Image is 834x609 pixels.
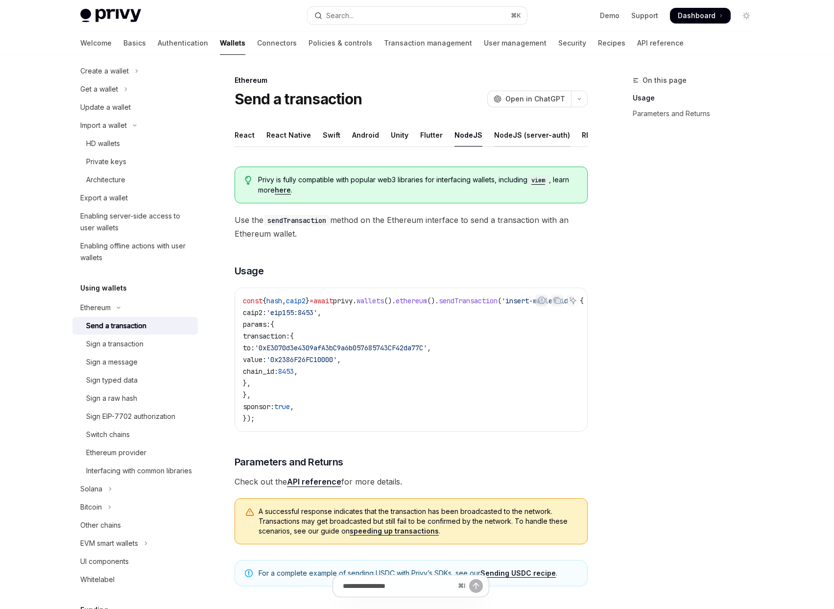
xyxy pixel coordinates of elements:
a: viem [527,175,549,184]
span: { [262,296,266,305]
a: Sign a message [72,353,198,371]
button: Toggle Ethereum section [72,299,198,317]
div: Search... [326,10,354,22]
span: chain_id: [243,367,278,376]
a: Dashboard [670,8,731,24]
input: Ask a question... [343,575,454,597]
span: , [317,308,321,317]
span: ( [498,296,501,305]
div: Unity [391,123,408,146]
a: Demo [600,11,620,21]
span: For a complete example of sending USDC with Privy’s SDKs, see our . [259,568,577,578]
span: 'insert-wallet-id' [501,296,572,305]
button: Copy the contents from the code block [551,294,564,307]
a: Support [631,11,658,21]
div: Update a wallet [80,101,131,113]
span: caip2 [286,296,306,305]
a: Send a transaction [72,317,198,335]
div: Ethereum provider [86,447,146,459]
button: Toggle EVM smart wallets section [72,535,198,552]
div: Solana [80,483,102,495]
div: Ethereum [235,75,588,85]
div: Sign a message [86,356,138,368]
div: Create a wallet [80,65,129,77]
div: Sign a transaction [86,338,143,350]
div: Export a wallet [80,192,128,204]
a: here [275,186,291,195]
a: Sign EIP-7702 authorization [72,408,198,425]
a: Ethereum provider [72,444,198,462]
svg: Note [245,569,253,577]
div: Android [352,123,379,146]
div: React [235,123,255,146]
span: , [282,296,286,305]
a: Export a wallet [72,189,198,207]
div: React Native [266,123,311,146]
div: Get a wallet [80,83,118,95]
a: Whitelabel [72,571,198,588]
span: Usage [235,264,264,278]
div: Other chains [80,519,121,531]
button: Open search [308,7,527,24]
span: caip2: [243,308,266,317]
span: '0x2386F26FC10000' [266,355,337,364]
a: Authentication [158,31,208,55]
h5: Using wallets [80,282,127,294]
button: Toggle Import a wallet section [72,117,198,134]
div: Ethereum [80,302,111,314]
div: Architecture [86,174,125,186]
div: REST API [582,123,613,146]
span: A successful response indicates that the transaction has been broadcasted to the network. Transac... [259,507,577,536]
a: Transaction management [384,31,472,55]
div: Sign EIP-7702 authorization [86,411,175,422]
div: Sign typed data [86,374,138,386]
span: Privy is fully compatible with popular web3 libraries for interfacing wallets, including , learn ... [258,175,577,195]
span: } [306,296,310,305]
span: sendTransaction [439,296,498,305]
span: { [290,332,294,341]
span: }, [243,379,251,388]
a: speeding up transactions [350,527,439,536]
button: Toggle Create a wallet section [72,62,198,80]
a: Sign typed data [72,371,198,389]
span: value: [243,355,266,364]
div: Enabling server-side access to user wallets [80,210,192,234]
a: Enabling offline actions with user wallets [72,237,198,267]
span: '0xE3070d3e4309afA3bC9a6b057685743CF42da77C' [255,343,427,352]
a: Recipes [598,31,625,55]
a: Policies & controls [309,31,372,55]
div: Whitelabel [80,574,115,585]
a: UI components [72,553,198,570]
span: On this page [643,74,687,86]
span: Use the method on the Ethereum interface to send a transaction with an Ethereum wallet. [235,213,588,241]
div: NodeJS [454,123,482,146]
span: Parameters and Returns [235,455,343,469]
code: sendTransaction [263,215,330,226]
span: { [270,320,274,329]
div: Swift [323,123,340,146]
a: HD wallets [72,135,198,152]
span: transaction: [243,332,290,341]
span: , [337,355,341,364]
a: Interfacing with common libraries [72,462,198,480]
a: Wallets [220,31,245,55]
span: (). [427,296,439,305]
a: Architecture [72,171,198,189]
button: Toggle Solana section [72,480,198,498]
span: ⌘ K [511,12,521,20]
a: Private keys [72,153,198,171]
span: privy [333,296,353,305]
div: Private keys [86,156,126,168]
a: Sign a raw hash [72,390,198,407]
button: Toggle Bitcoin section [72,498,198,516]
span: await [313,296,333,305]
span: params: [243,320,270,329]
button: Open in ChatGPT [487,91,571,107]
span: Dashboard [678,11,715,21]
div: NodeJS (server-auth) [494,123,570,146]
h1: Send a transaction [235,90,362,108]
button: Send message [469,579,483,593]
div: Interfacing with common libraries [86,465,192,477]
button: Toggle Get a wallet section [72,80,198,98]
div: Import a wallet [80,120,127,131]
